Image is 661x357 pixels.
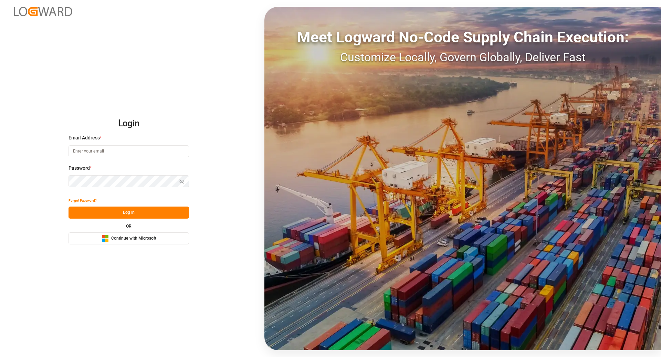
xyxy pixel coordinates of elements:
h2: Login [69,113,189,135]
span: Password [69,165,90,172]
span: Email Address [69,134,100,141]
img: Logward_new_orange.png [14,7,72,16]
button: Log In [69,207,189,219]
span: Continue with Microsoft [111,235,156,242]
div: Customize Locally, Govern Globally, Deliver Fast [264,49,661,66]
div: Meet Logward No-Code Supply Chain Execution: [264,26,661,49]
input: Enter your email [69,145,189,157]
button: Continue with Microsoft [69,232,189,244]
small: OR [126,224,132,228]
button: Forgot Password? [69,195,97,207]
